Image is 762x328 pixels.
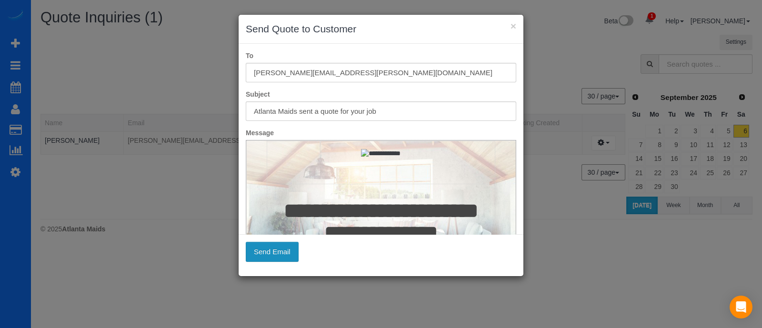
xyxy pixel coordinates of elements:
label: Message [239,128,523,138]
input: To [246,63,516,82]
input: Subject [246,101,516,121]
iframe: Rich Text Editor, editor1 [246,140,516,289]
label: To [239,51,523,60]
div: Open Intercom Messenger [730,296,752,318]
label: Subject [239,89,523,99]
button: Send Email [246,242,299,262]
button: × [511,21,516,31]
h3: Send Quote to Customer [246,22,516,36]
